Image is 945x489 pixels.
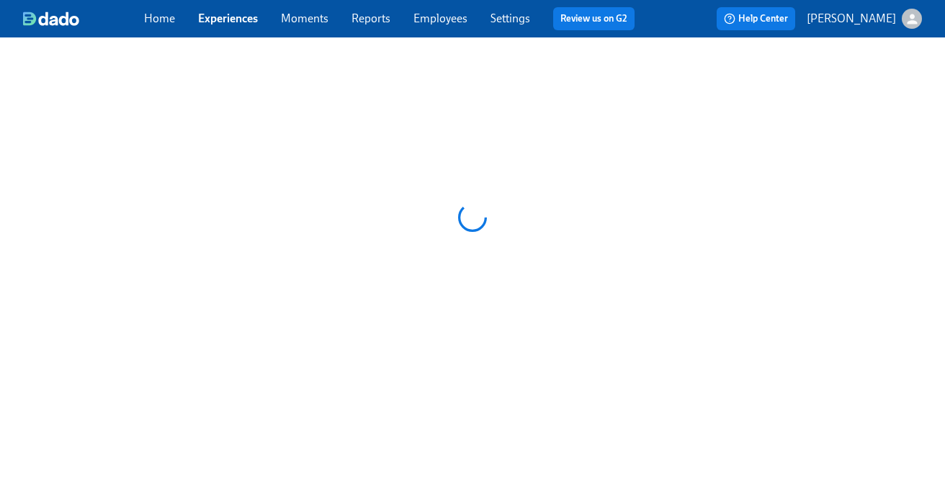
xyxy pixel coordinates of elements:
a: Review us on G2 [560,12,627,26]
button: Review us on G2 [553,7,635,30]
button: [PERSON_NAME] [807,9,922,29]
a: Settings [491,12,530,25]
a: Moments [281,12,328,25]
img: dado [23,12,79,26]
a: Home [144,12,175,25]
a: Reports [351,12,390,25]
span: Help Center [724,12,788,26]
a: dado [23,12,144,26]
p: [PERSON_NAME] [807,11,896,27]
a: Experiences [198,12,258,25]
button: Help Center [717,7,795,30]
a: Employees [413,12,467,25]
